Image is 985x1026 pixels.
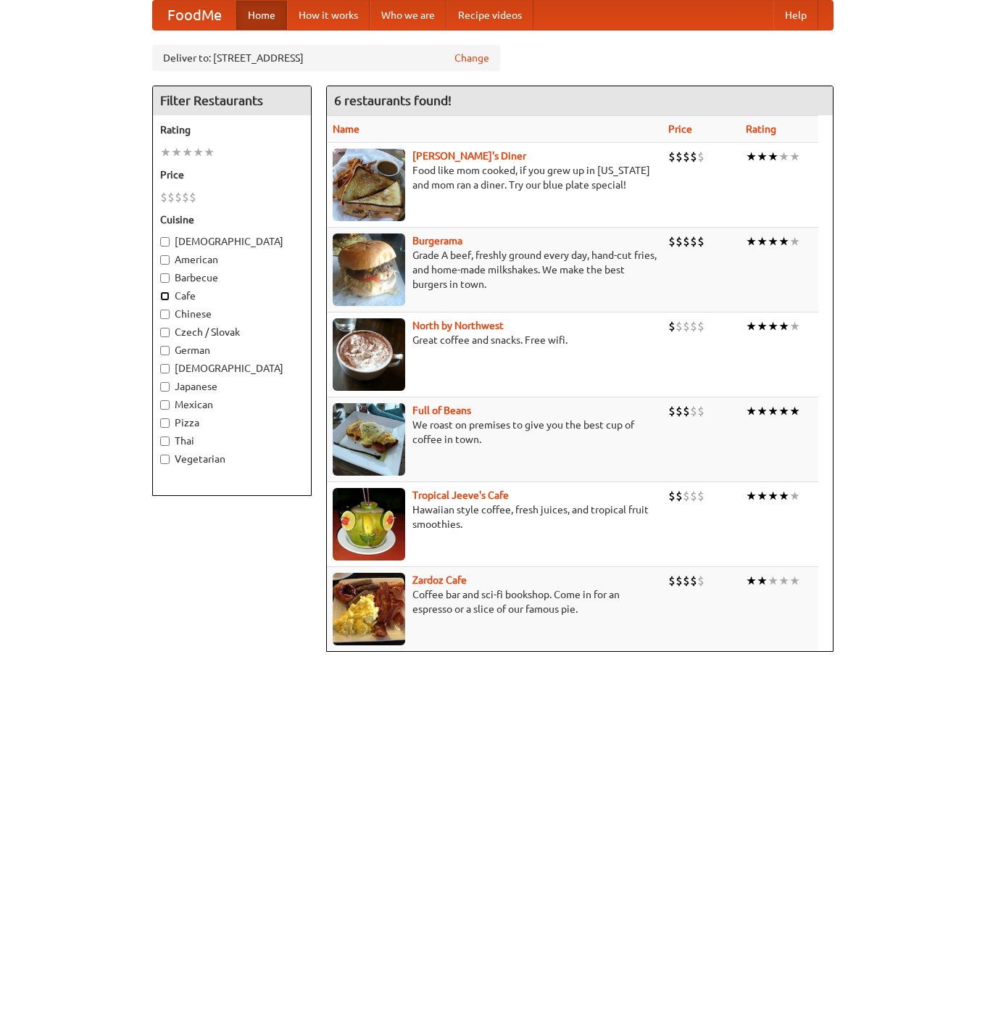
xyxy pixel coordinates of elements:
[768,573,778,589] li: ★
[778,573,789,589] li: ★
[668,488,676,504] li: $
[746,123,776,135] a: Rating
[287,1,370,30] a: How it works
[160,364,170,373] input: [DEMOGRAPHIC_DATA]
[182,189,189,205] li: $
[333,149,405,221] img: sallys.jpg
[160,415,304,430] label: Pizza
[160,437,170,446] input: Thai
[333,488,405,560] img: jeeves.jpg
[333,318,405,391] img: north.jpg
[746,573,757,589] li: ★
[333,403,405,476] img: beans.jpg
[160,189,167,205] li: $
[768,233,778,249] li: ★
[676,488,683,504] li: $
[333,233,405,306] img: burgerama.jpg
[160,452,304,466] label: Vegetarian
[160,361,304,376] label: [DEMOGRAPHIC_DATA]
[789,318,800,334] li: ★
[757,149,768,165] li: ★
[412,150,526,162] a: [PERSON_NAME]'s Diner
[746,233,757,249] li: ★
[676,233,683,249] li: $
[676,573,683,589] li: $
[412,489,509,501] a: Tropical Jeeve's Cafe
[778,233,789,249] li: ★
[160,252,304,267] label: American
[778,149,789,165] li: ★
[778,403,789,419] li: ★
[768,318,778,334] li: ★
[746,403,757,419] li: ★
[789,573,800,589] li: ★
[160,273,170,283] input: Barbecue
[412,405,471,416] a: Full of Beans
[370,1,446,30] a: Who we are
[668,573,676,589] li: $
[160,325,304,339] label: Czech / Slovak
[334,94,452,107] ng-pluralize: 6 restaurants found!
[412,320,504,331] a: North by Northwest
[683,488,690,504] li: $
[757,233,768,249] li: ★
[412,235,462,247] a: Burgerama
[160,346,170,355] input: German
[683,573,690,589] li: $
[175,189,182,205] li: $
[160,167,304,182] h5: Price
[683,149,690,165] li: $
[160,144,171,160] li: ★
[789,488,800,504] li: ★
[160,234,304,249] label: [DEMOGRAPHIC_DATA]
[160,289,304,303] label: Cafe
[697,573,705,589] li: $
[204,144,215,160] li: ★
[160,328,170,337] input: Czech / Slovak
[668,149,676,165] li: $
[690,233,697,249] li: $
[182,144,193,160] li: ★
[683,318,690,334] li: $
[333,248,657,291] p: Grade A beef, freshly ground every day, hand-cut fries, and home-made milkshakes. We make the bes...
[690,573,697,589] li: $
[757,488,768,504] li: ★
[697,149,705,165] li: $
[690,488,697,504] li: $
[778,318,789,334] li: ★
[333,573,405,645] img: zardoz.jpg
[236,1,287,30] a: Home
[153,86,311,115] h4: Filter Restaurants
[160,212,304,227] h5: Cuisine
[746,149,757,165] li: ★
[668,403,676,419] li: $
[697,488,705,504] li: $
[160,255,170,265] input: American
[193,144,204,160] li: ★
[690,403,697,419] li: $
[160,343,304,357] label: German
[171,144,182,160] li: ★
[757,573,768,589] li: ★
[333,587,657,616] p: Coffee bar and sci-fi bookshop. Come in for an espresso or a slice of our famous pie.
[746,318,757,334] li: ★
[668,233,676,249] li: $
[160,291,170,301] input: Cafe
[676,149,683,165] li: $
[746,488,757,504] li: ★
[768,488,778,504] li: ★
[333,123,359,135] a: Name
[768,149,778,165] li: ★
[668,123,692,135] a: Price
[412,574,467,586] b: Zardoz Cafe
[676,318,683,334] li: $
[160,379,304,394] label: Japanese
[333,333,657,347] p: Great coffee and snacks. Free wifi.
[160,434,304,448] label: Thai
[160,270,304,285] label: Barbecue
